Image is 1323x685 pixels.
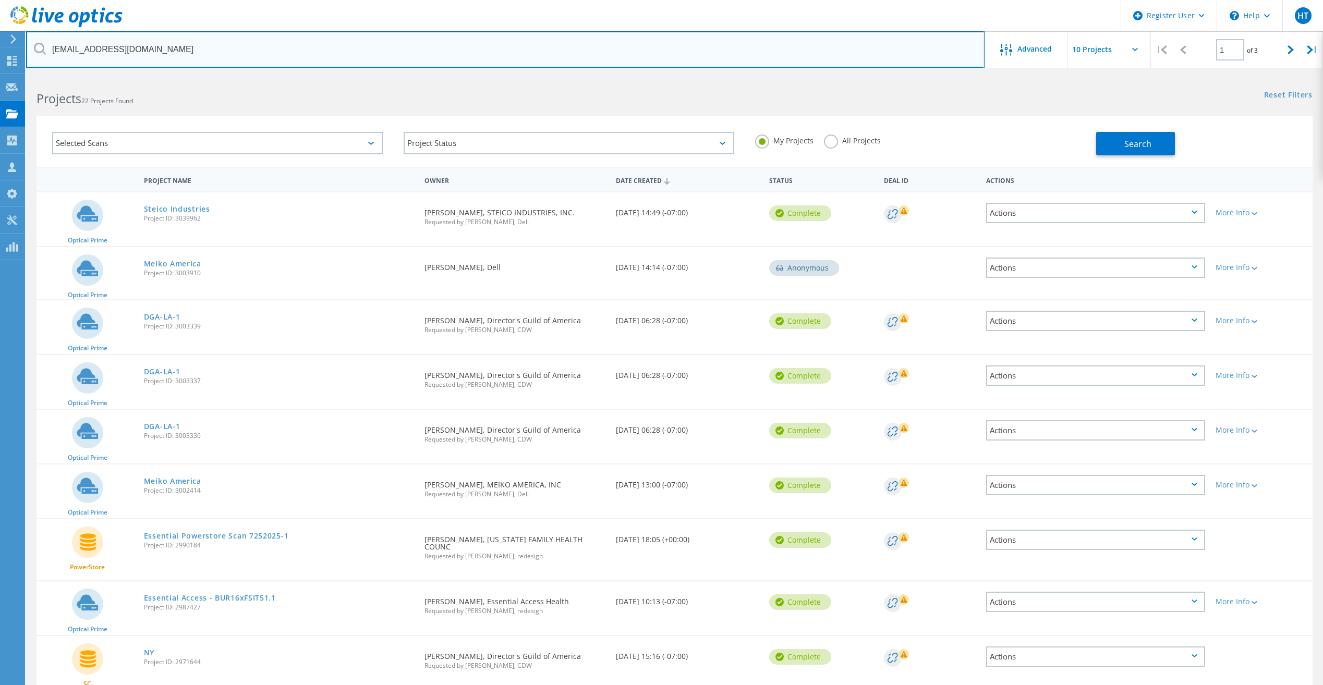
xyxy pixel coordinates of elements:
[769,260,839,276] div: Anonymous
[26,31,985,68] input: Search projects by name, owner, ID, company, etc
[419,300,611,344] div: [PERSON_NAME], Director's Guild of America
[144,378,414,384] span: Project ID: 3003337
[68,292,107,298] span: Optical Prime
[986,530,1205,550] div: Actions
[611,581,764,616] div: [DATE] 10:13 (-07:00)
[769,532,831,548] div: Complete
[144,532,289,540] a: Essential Powerstore Scan 7252025-1
[424,219,605,225] span: Requested by [PERSON_NAME], Dell
[1216,481,1307,488] div: More Info
[68,626,107,632] span: Optical Prime
[1216,317,1307,324] div: More Info
[70,564,105,570] span: PowerStore
[986,311,1205,331] div: Actions
[611,300,764,335] div: [DATE] 06:28 (-07:00)
[144,433,414,439] span: Project ID: 3003336
[986,258,1205,278] div: Actions
[1124,138,1151,150] span: Search
[611,247,764,282] div: [DATE] 14:14 (-07:00)
[1302,31,1323,68] div: |
[419,192,611,236] div: [PERSON_NAME], STEICO INDUSTRIES, INC.
[37,90,81,107] b: Projects
[769,205,831,221] div: Complete
[419,170,611,189] div: Owner
[10,22,123,29] a: Live Optics Dashboard
[144,659,414,665] span: Project ID: 2971644
[419,519,611,570] div: [PERSON_NAME], [US_STATE] FAMILY HEALTH COUNC
[419,355,611,398] div: [PERSON_NAME], Director's Guild of America
[611,519,764,554] div: [DATE] 18:05 (+00:00)
[144,487,414,494] span: Project ID: 3002414
[144,542,414,548] span: Project ID: 2990184
[755,134,814,144] label: My Projects
[424,663,605,669] span: Requested by [PERSON_NAME], CDW
[144,478,201,485] a: Meiko America
[1151,31,1172,68] div: |
[419,410,611,453] div: [PERSON_NAME], Director's Guild of America
[419,581,611,625] div: [PERSON_NAME], Essential Access Health
[424,436,605,443] span: Requested by [PERSON_NAME], CDW
[986,475,1205,495] div: Actions
[404,132,734,154] div: Project Status
[68,509,107,516] span: Optical Prime
[986,203,1205,223] div: Actions
[144,323,414,329] span: Project ID: 3003339
[424,382,605,388] span: Requested by [PERSON_NAME], CDW
[68,345,107,351] span: Optical Prime
[144,313,180,321] a: DGA-LA-1
[424,491,605,497] span: Requested by [PERSON_NAME], Dell
[986,646,1205,667] div: Actions
[419,636,611,679] div: [PERSON_NAME], Director's Guild of America
[144,205,210,213] a: Steico Industries
[424,327,605,333] span: Requested by [PERSON_NAME], CDW
[1017,45,1052,53] span: Advanced
[144,368,180,375] a: DGA-LA-1
[419,247,611,282] div: [PERSON_NAME], Dell
[769,313,831,329] div: Complete
[986,365,1205,386] div: Actions
[144,423,180,430] a: DGA-LA-1
[81,96,133,105] span: 22 Projects Found
[144,270,414,276] span: Project ID: 3003910
[1216,209,1307,216] div: More Info
[1264,91,1313,100] a: Reset Filters
[139,170,419,189] div: Project Name
[986,592,1205,612] div: Actions
[1216,598,1307,605] div: More Info
[68,400,107,406] span: Optical Prime
[764,170,879,189] div: Status
[1216,372,1307,379] div: More Info
[611,170,764,190] div: Date Created
[611,464,764,499] div: [DATE] 13:00 (-07:00)
[144,260,201,267] a: Meiko America
[1216,264,1307,271] div: More Info
[144,649,154,656] a: NY
[424,553,605,559] span: Requested by [PERSON_NAME], redesign
[879,170,981,189] div: Deal Id
[68,237,107,243] span: Optical Prime
[769,594,831,610] div: Complete
[68,455,107,461] span: Optical Prime
[769,368,831,384] div: Complete
[144,594,276,602] a: Essential Access - BUR16xFSIT51.1
[52,132,383,154] div: Selected Scans
[986,420,1205,441] div: Actions
[611,355,764,389] div: [DATE] 06:28 (-07:00)
[981,170,1210,189] div: Actions
[769,423,831,438] div: Complete
[824,134,881,144] label: All Projects
[1096,132,1175,155] button: Search
[611,636,764,670] div: [DATE] 15:16 (-07:00)
[144,604,414,610] span: Project ID: 2987427
[1216,426,1307,434] div: More Info
[1230,11,1239,20] svg: \n
[1247,46,1258,55] span: of 3
[611,410,764,444] div: [DATE] 06:28 (-07:00)
[424,608,605,614] span: Requested by [PERSON_NAME], redesign
[769,478,831,493] div: Complete
[144,215,414,222] span: Project ID: 3039962
[611,192,764,227] div: [DATE] 14:49 (-07:00)
[419,464,611,508] div: [PERSON_NAME], MEIKO AMERICA, INC
[769,649,831,665] div: Complete
[1297,11,1308,20] span: HT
